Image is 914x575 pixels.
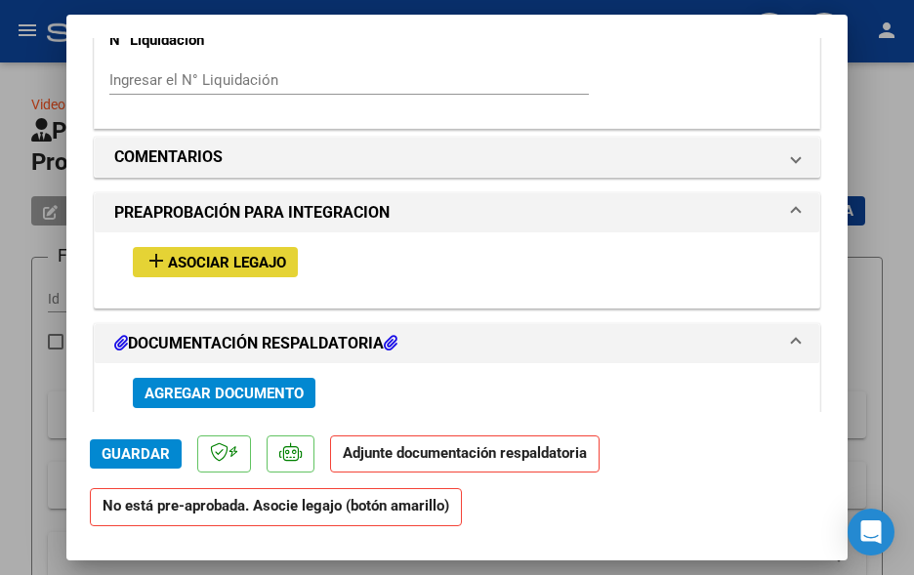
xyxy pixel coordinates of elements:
[95,193,819,232] mat-expansion-panel-header: PREAPROBACIÓN PARA INTEGRACION
[95,138,819,177] mat-expansion-panel-header: COMENTARIOS
[114,145,223,169] h1: COMENTARIOS
[95,324,819,363] mat-expansion-panel-header: DOCUMENTACIÓN RESPALDATORIA
[109,29,318,52] p: N° Liquidación
[90,439,182,469] button: Guardar
[145,385,304,402] span: Agregar Documento
[90,488,462,526] strong: No está pre-aprobada. Asocie legajo (botón amarillo)
[102,445,170,463] span: Guardar
[848,509,894,555] div: Open Intercom Messenger
[145,249,168,272] mat-icon: add
[95,232,819,308] div: PREAPROBACIÓN PARA INTEGRACION
[133,247,298,277] button: Asociar Legajo
[343,444,587,462] strong: Adjunte documentación respaldatoria
[133,378,315,408] button: Agregar Documento
[168,254,286,271] span: Asociar Legajo
[114,201,390,225] h1: PREAPROBACIÓN PARA INTEGRACION
[114,332,397,355] h1: DOCUMENTACIÓN RESPALDATORIA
